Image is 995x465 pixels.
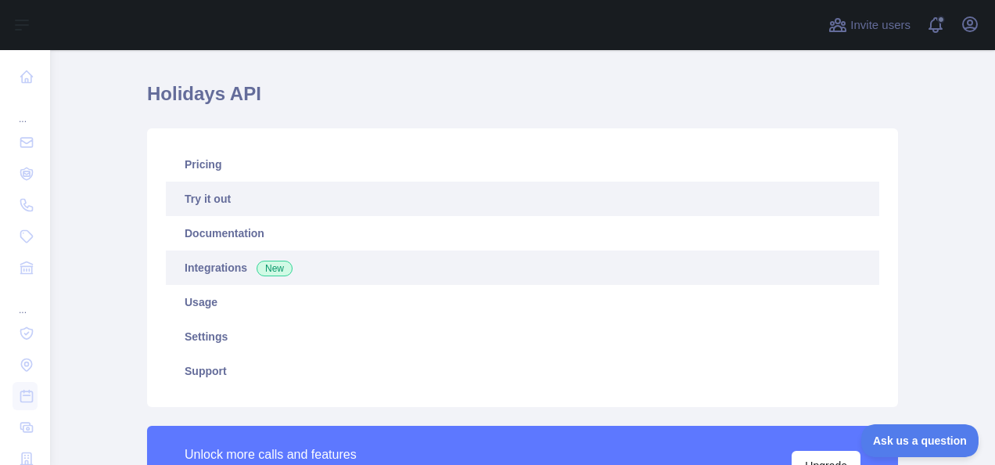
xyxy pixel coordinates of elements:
[185,445,491,464] div: Unlock more calls and features
[166,285,879,319] a: Usage
[861,424,979,457] iframe: Toggle Customer Support
[147,81,898,119] h1: Holidays API
[850,16,911,34] span: Invite users
[257,261,293,276] span: New
[166,319,879,354] a: Settings
[166,147,879,182] a: Pricing
[166,216,879,251] a: Documentation
[166,251,879,285] a: Integrations New
[13,285,38,316] div: ...
[825,13,914,38] button: Invite users
[166,354,879,388] a: Support
[13,94,38,125] div: ...
[166,182,879,216] a: Try it out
